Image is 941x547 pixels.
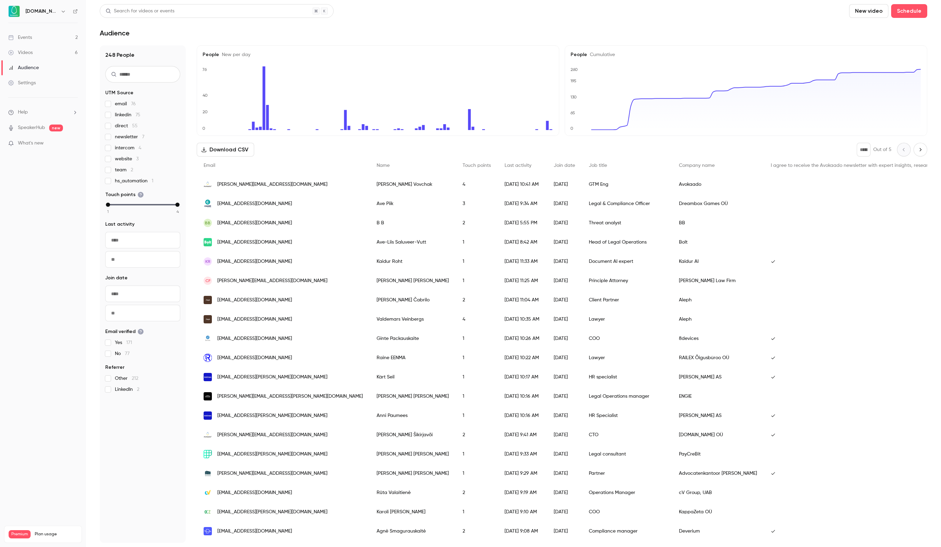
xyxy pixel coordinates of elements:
[547,348,582,367] div: [DATE]
[582,252,672,271] div: Document AI expert
[203,93,208,98] text: 40
[498,194,547,213] div: [DATE] 9:34 AM
[582,271,672,290] div: Principle Attorney
[582,329,672,348] div: COO
[115,122,138,129] span: direct
[571,51,921,58] h5: People
[456,290,498,310] div: 2
[456,252,498,271] div: 1
[570,126,573,131] text: 0
[115,178,153,184] span: hs_automation
[219,52,250,57] span: New per day
[370,271,456,290] div: [PERSON_NAME] [PERSON_NAME]
[370,175,456,194] div: [PERSON_NAME] Vovchak
[547,310,582,329] div: [DATE]
[582,213,672,233] div: Threat analyst
[582,387,672,406] div: Legal Operations manager
[547,483,582,502] div: [DATE]
[204,411,212,420] img: helmes.com
[672,367,764,387] div: [PERSON_NAME] AS
[204,431,212,439] img: avokaado.io
[547,464,582,483] div: [DATE]
[204,238,212,246] img: bolt.eu
[131,168,133,172] span: 2
[672,464,764,483] div: Advocatenkantoor [PERSON_NAME]
[217,412,327,419] span: [EMAIL_ADDRESS][PERSON_NAME][DOMAIN_NAME]
[132,124,138,128] span: 55
[370,252,456,271] div: Kaidur Roht
[456,213,498,233] div: 2
[547,367,582,387] div: [DATE]
[100,29,130,37] h1: Audience
[105,328,144,335] span: Email verified
[672,213,764,233] div: BB
[105,275,128,281] span: Join date
[582,290,672,310] div: Client Partner
[202,126,205,131] text: 0
[582,233,672,252] div: Head of Legal Operations
[456,425,498,444] div: 2
[217,470,327,477] span: [PERSON_NAME][EMAIL_ADDRESS][DOMAIN_NAME]
[8,34,32,41] div: Events
[582,175,672,194] div: GTM Eng
[202,67,207,72] text: 76
[115,144,141,151] span: intercom
[115,100,136,107] span: email
[582,406,672,425] div: HR Specialist
[498,522,547,541] div: [DATE] 9:08 AM
[498,329,547,348] div: [DATE] 10:26 AM
[547,233,582,252] div: [DATE]
[137,387,139,392] span: 2
[672,348,764,367] div: RAILEX Õigusbüroo OÜ
[370,387,456,406] div: [PERSON_NAME] [PERSON_NAME]
[498,348,547,367] div: [DATE] 10:22 AM
[672,522,764,541] div: Deverium
[204,489,212,497] img: carvertical.com
[370,194,456,213] div: Ave Piik
[217,393,363,400] span: [PERSON_NAME][EMAIL_ADDRESS][PERSON_NAME][DOMAIN_NAME]
[589,163,607,168] span: Job title
[456,483,498,502] div: 2
[370,406,456,425] div: Anni Paumees
[370,290,456,310] div: [PERSON_NAME] Čabrilo
[204,163,215,168] span: Email
[672,310,764,329] div: Aleph
[217,316,292,323] span: [EMAIL_ADDRESS][DOMAIN_NAME]
[152,179,153,183] span: 1
[217,354,292,362] span: [EMAIL_ADDRESS][DOMAIN_NAME]
[547,213,582,233] div: [DATE]
[582,502,672,522] div: COO
[115,111,140,118] span: linkedin
[217,489,292,496] span: [EMAIL_ADDRESS][DOMAIN_NAME]
[136,157,139,161] span: 3
[115,375,138,382] span: Other
[456,444,498,464] div: 1
[582,425,672,444] div: CTO
[204,450,212,458] img: paycrebit.com
[217,297,292,304] span: [EMAIL_ADDRESS][DOMAIN_NAME]
[498,444,547,464] div: [DATE] 9:33 AM
[672,290,764,310] div: Aleph
[547,271,582,290] div: [DATE]
[105,221,134,228] span: Last activity
[18,109,28,116] span: Help
[547,252,582,271] div: [DATE]
[456,406,498,425] div: 1
[456,194,498,213] div: 3
[582,522,672,541] div: Compliance manager
[205,258,210,265] span: KR
[370,502,456,522] div: Karoli [PERSON_NAME]
[547,425,582,444] div: [DATE]
[672,425,764,444] div: [DOMAIN_NAME] OÜ
[498,213,547,233] div: [DATE] 5:55 PM
[204,469,212,478] img: dc-advocaten.be
[217,181,327,188] span: [PERSON_NAME][EMAIL_ADDRESS][DOMAIN_NAME]
[672,194,764,213] div: Dreambox Games OÜ
[107,208,109,215] span: 1
[456,310,498,329] div: 4
[498,387,547,406] div: [DATE] 10:16 AM
[679,163,715,168] span: Company name
[204,334,212,343] img: 8devices.com
[204,508,212,516] img: kappazeta.ee
[456,387,498,406] div: 1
